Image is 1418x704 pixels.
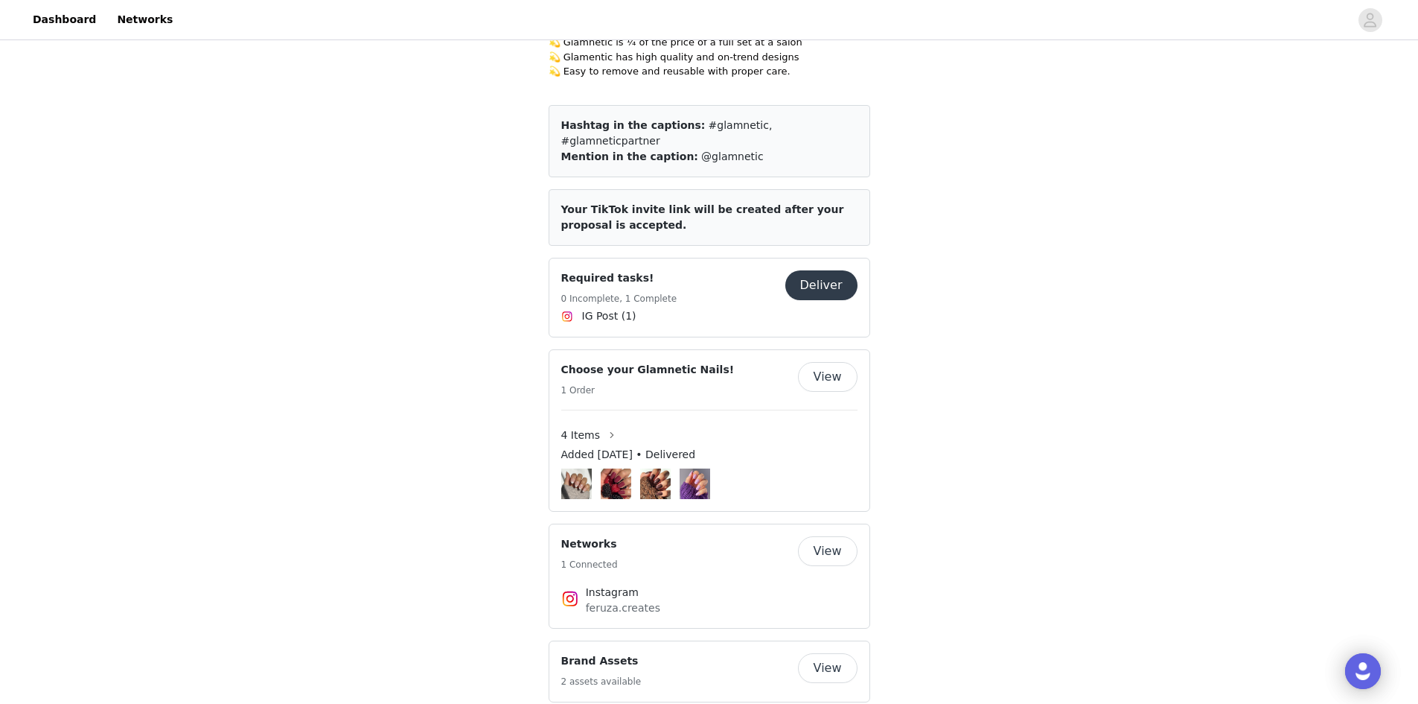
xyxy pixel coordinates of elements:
button: View [798,362,857,392]
p: feruza.creates [586,600,833,616]
h5: 1 Connected [561,558,618,571]
span: IG Post (1) [582,308,636,324]
div: Open Intercom Messenger [1345,653,1381,689]
img: Bark Brown [640,469,671,499]
img: Instagram Icon [561,590,579,608]
div: Required tasks! [549,258,870,337]
div: avatar [1363,8,1377,32]
img: Berry Maroon [601,469,631,499]
span: Your TikTok invite link will be created after your proposal is accepted. [561,203,844,231]
button: View [798,536,857,566]
a: Dashboard [24,3,105,37]
button: View [798,653,857,683]
div: Brand Assets [549,641,870,703]
button: Deliver [785,270,857,300]
h4: Required tasks! [561,270,677,286]
span: Mention in the caption: [561,150,698,162]
h4: Choose your Glamnetic Nails! [561,362,735,378]
h4: Networks [561,536,618,552]
span: Added [DATE] • Delivered [561,447,696,463]
h4: Brand Assets [561,653,642,669]
h5: 2 assets available [561,675,642,688]
span: 4 Items [561,428,601,443]
span: Hashtag in the captions: [561,119,706,131]
h4: Instagram [586,585,833,600]
h5: 0 Incomplete, 1 Complete [561,292,677,305]
div: Choose your Glamnetic Nails! [549,349,870,512]
a: Networks [108,3,182,37]
img: Ma Damn [561,469,592,499]
img: Instagram Icon [561,311,573,323]
img: Lilac [680,469,710,499]
span: @glamnetic [701,150,764,162]
div: Networks [549,524,870,629]
h5: 1 Order [561,384,735,397]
